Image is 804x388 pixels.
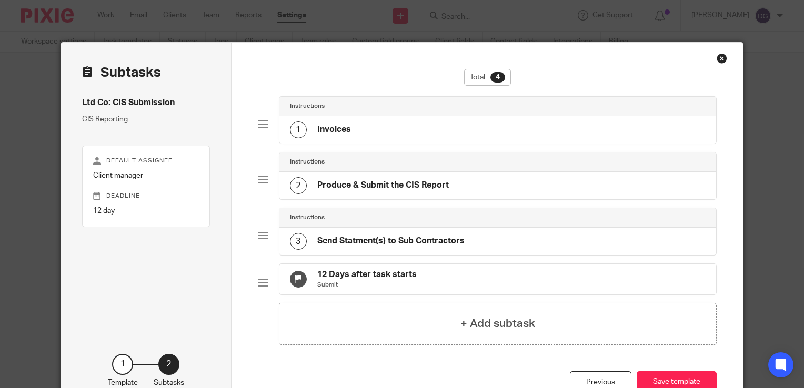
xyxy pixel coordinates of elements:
[93,192,199,200] p: Deadline
[112,354,133,375] div: 1
[290,158,325,166] h4: Instructions
[290,213,325,222] h4: Instructions
[717,53,727,64] div: Close this dialog window
[158,354,179,375] div: 2
[82,97,210,108] h4: Ltd Co: CIS Submission
[93,206,199,216] p: 12 day
[290,233,307,250] div: 3
[93,157,199,165] p: Default assignee
[317,281,417,289] p: Submit
[490,72,505,83] div: 4
[317,269,417,280] h4: 12 Days after task starts
[290,177,307,194] div: 2
[317,124,351,135] h4: Invoices
[460,315,535,332] h4: + Add subtask
[93,170,199,181] p: Client manager
[317,236,465,247] h4: Send Statment(s) to Sub Contractors
[290,121,307,138] div: 1
[464,69,511,86] div: Total
[82,64,161,81] h2: Subtasks
[154,377,184,388] p: Subtasks
[82,114,210,125] p: CIS Reporting
[290,102,325,110] h4: Instructions
[317,180,449,191] h4: Produce & Submit the CIS Report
